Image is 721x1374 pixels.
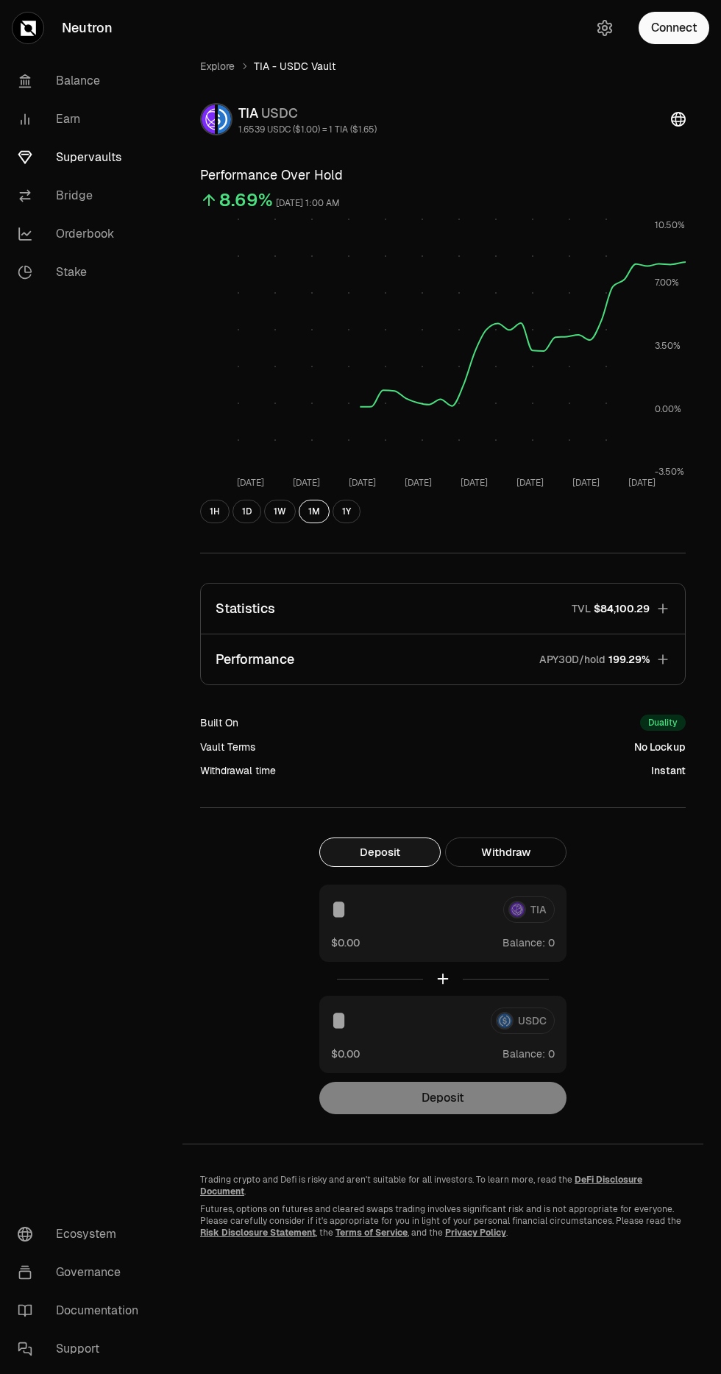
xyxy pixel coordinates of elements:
[405,477,432,489] tspan: [DATE]
[201,634,685,684] button: PerformanceAPY30D/hold199.29%
[651,763,686,778] div: Instant
[216,649,294,670] p: Performance
[502,935,545,950] span: Balance:
[254,59,335,74] span: TIA - USDC Vault
[261,105,298,121] span: USDC
[200,1174,686,1197] p: Trading crypto and Defi is risky and aren't suitable for all investors. To learn more, read the .
[572,601,591,616] p: TVL
[200,740,255,754] div: Vault Terms
[200,763,276,778] div: Withdrawal time
[608,652,650,667] span: 199.29%
[6,1215,159,1253] a: Ecosystem
[655,403,681,415] tspan: 0.00%
[319,837,441,867] button: Deposit
[218,105,231,134] img: USDC Logo
[6,1330,159,1368] a: Support
[238,103,377,124] div: TIA
[594,601,650,616] span: $84,100.29
[6,62,159,100] a: Balance
[445,837,566,867] button: Withdraw
[200,59,235,74] a: Explore
[293,477,320,489] tspan: [DATE]
[445,1227,506,1239] a: Privacy Policy
[6,253,159,291] a: Stake
[335,1227,408,1239] a: Terms of Service
[299,500,330,523] button: 1M
[201,584,685,634] button: StatisticsTVL$84,100.29
[6,215,159,253] a: Orderbook
[202,105,215,134] img: TIA Logo
[634,740,686,754] div: No Lockup
[628,477,656,489] tspan: [DATE]
[6,177,159,215] a: Bridge
[200,715,238,730] div: Built On
[502,1047,545,1061] span: Balance:
[200,59,686,74] nav: breadcrumb
[516,477,544,489] tspan: [DATE]
[349,477,376,489] tspan: [DATE]
[232,500,261,523] button: 1D
[237,477,264,489] tspan: [DATE]
[276,195,340,212] div: [DATE] 1:00 AM
[216,598,275,619] p: Statistics
[331,935,360,950] button: $0.00
[655,277,679,288] tspan: 7.00%
[6,1253,159,1292] a: Governance
[655,340,681,352] tspan: 3.50%
[655,466,684,478] tspan: -3.50%
[539,652,605,667] p: APY30D/hold
[238,124,377,135] div: 1.6539 USDC ($1.00) = 1 TIA ($1.65)
[200,1174,642,1197] a: DeFi Disclosure Document
[264,500,296,523] button: 1W
[200,1203,686,1239] p: Futures, options on futures and cleared swaps trading involves significant risk and is not approp...
[200,500,230,523] button: 1H
[200,1227,316,1239] a: Risk Disclosure Statement
[639,12,709,44] button: Connect
[200,165,686,185] h3: Performance Over Hold
[331,1046,360,1061] button: $0.00
[333,500,360,523] button: 1Y
[6,138,159,177] a: Supervaults
[572,477,600,489] tspan: [DATE]
[640,715,686,731] div: Duality
[6,1292,159,1330] a: Documentation
[6,100,159,138] a: Earn
[461,477,488,489] tspan: [DATE]
[655,219,685,231] tspan: 10.50%
[219,188,273,212] div: 8.69%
